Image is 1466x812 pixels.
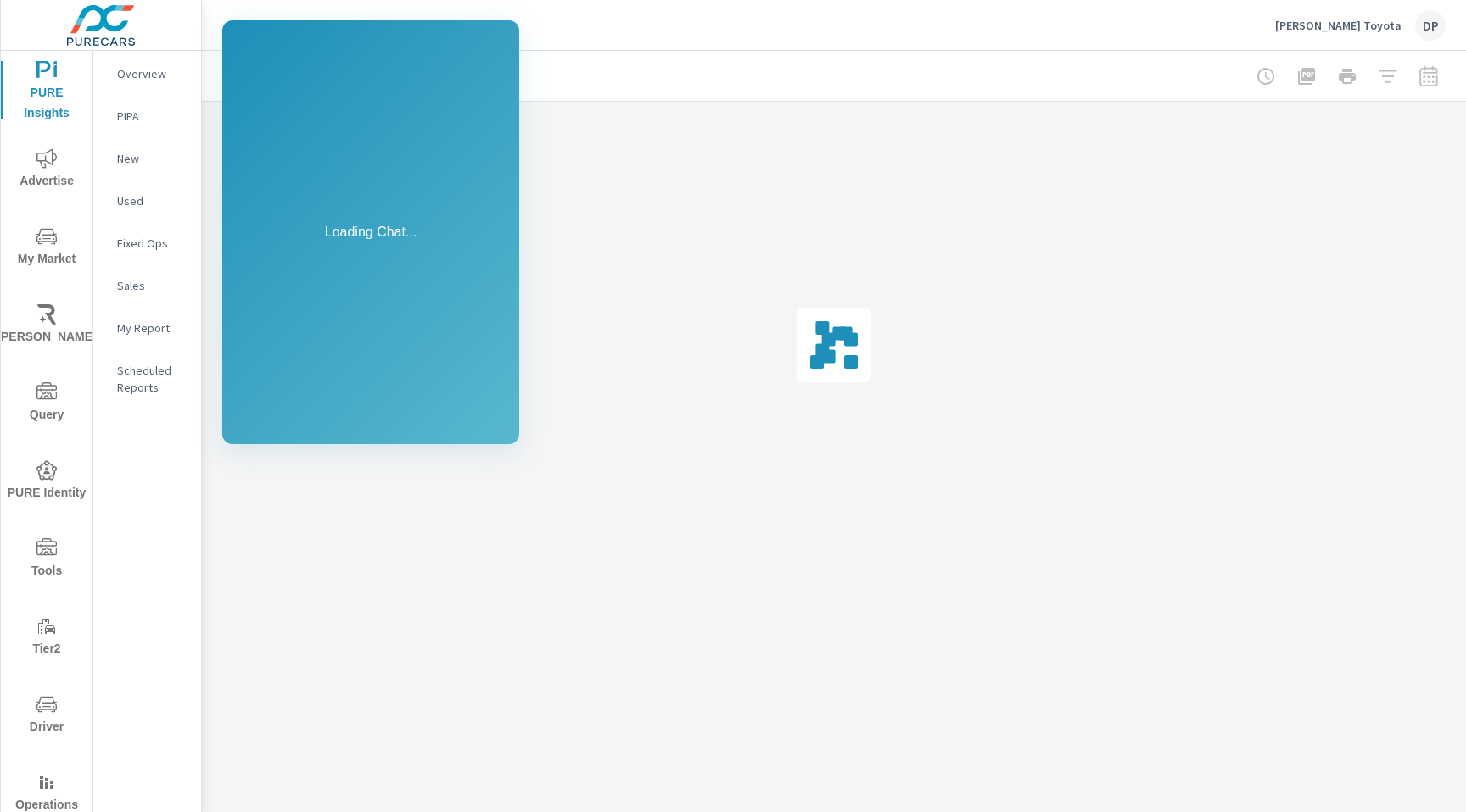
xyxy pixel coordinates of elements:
div: Used [93,188,201,214]
p: Fixed Ops [117,235,187,252]
span: Driver [6,694,87,737]
div: PIPA [93,103,201,129]
span: PURE Insights [6,60,87,124]
span: PURE Identity [6,460,87,503]
p: PIPA [117,108,187,125]
div: Overview [93,61,201,86]
div: My Report [93,315,201,341]
span: Tools [6,538,87,581]
div: DP [1415,10,1446,41]
div: Fixed Ops [93,231,201,256]
span: Advertise [6,148,87,192]
p: Sales [117,277,187,294]
p: [PERSON_NAME] Toyota [1275,18,1402,33]
p: Overview [117,65,187,82]
div: New [93,146,201,171]
p: My Report [117,320,187,336]
div: Scheduled Reports [93,358,201,400]
span: Query [6,382,87,425]
p: Scheduled Reports [117,362,187,396]
p: Used [117,192,187,209]
span: Tier2 [6,616,87,659]
div: Sales [93,273,201,298]
p: New [117,150,187,167]
span: My Market [6,226,87,270]
span: [PERSON_NAME] [6,304,87,348]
